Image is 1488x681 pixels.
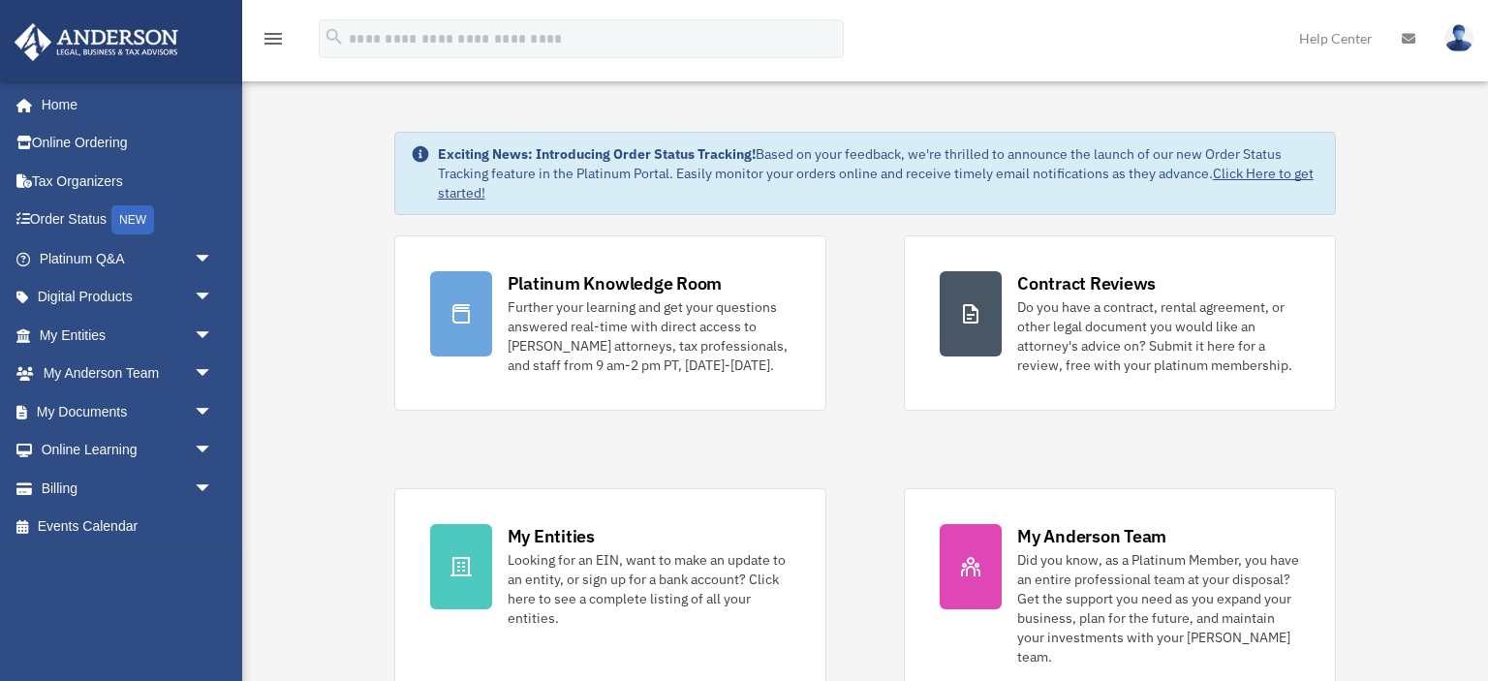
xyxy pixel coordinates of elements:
[14,162,242,201] a: Tax Organizers
[1017,524,1166,548] div: My Anderson Team
[14,392,242,431] a: My Documentsarrow_drop_down
[14,278,242,317] a: Digital Productsarrow_drop_down
[394,235,826,411] a: Platinum Knowledge Room Further your learning and get your questions answered real-time with dire...
[1017,550,1300,666] div: Did you know, as a Platinum Member, you have an entire professional team at your disposal? Get th...
[508,271,723,295] div: Platinum Knowledge Room
[14,508,242,546] a: Events Calendar
[14,239,242,278] a: Platinum Q&Aarrow_drop_down
[111,205,154,234] div: NEW
[508,550,790,628] div: Looking for an EIN, want to make an update to an entity, or sign up for a bank account? Click her...
[438,165,1314,201] a: Click Here to get started!
[194,316,232,356] span: arrow_drop_down
[262,34,285,50] a: menu
[9,23,184,61] img: Anderson Advisors Platinum Portal
[14,201,242,240] a: Order StatusNEW
[1017,271,1156,295] div: Contract Reviews
[262,27,285,50] i: menu
[438,144,1320,202] div: Based on your feedback, we're thrilled to announce the launch of our new Order Status Tracking fe...
[194,469,232,509] span: arrow_drop_down
[14,316,242,355] a: My Entitiesarrow_drop_down
[904,235,1336,411] a: Contract Reviews Do you have a contract, rental agreement, or other legal document you would like...
[508,297,790,375] div: Further your learning and get your questions answered real-time with direct access to [PERSON_NAM...
[14,431,242,470] a: Online Learningarrow_drop_down
[508,524,595,548] div: My Entities
[14,85,232,124] a: Home
[324,26,345,47] i: search
[194,239,232,279] span: arrow_drop_down
[194,392,232,432] span: arrow_drop_down
[194,278,232,318] span: arrow_drop_down
[1017,297,1300,375] div: Do you have a contract, rental agreement, or other legal document you would like an attorney's ad...
[14,469,242,508] a: Billingarrow_drop_down
[194,431,232,471] span: arrow_drop_down
[194,355,232,394] span: arrow_drop_down
[14,124,242,163] a: Online Ordering
[1444,24,1473,52] img: User Pic
[438,145,756,163] strong: Exciting News: Introducing Order Status Tracking!
[14,355,242,393] a: My Anderson Teamarrow_drop_down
